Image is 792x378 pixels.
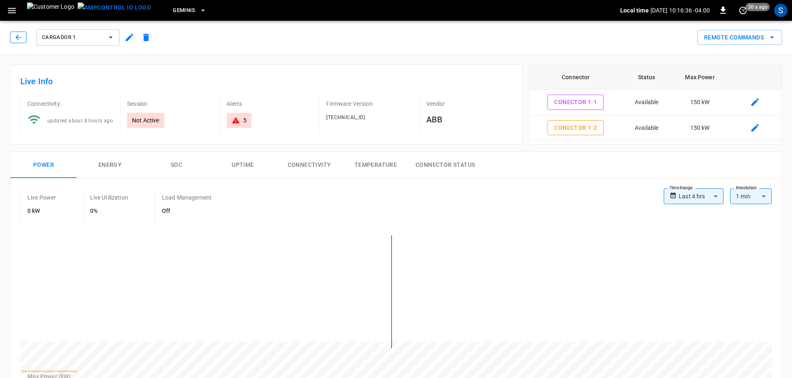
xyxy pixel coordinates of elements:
td: Finishing [622,141,671,166]
button: Connector Status [409,152,482,178]
p: Session [127,100,213,108]
button: Conector 1-2 [548,120,604,136]
label: Resolution [736,185,757,191]
button: Cargador 1 [37,29,120,46]
h6: Off [162,207,212,216]
p: Live Power [27,193,56,202]
h6: 0% [90,207,128,216]
div: remote commands options [697,30,782,45]
div: 1 min [730,188,772,204]
img: Customer Logo [27,2,74,18]
button: Power [10,152,77,178]
span: Cargador 1 [42,33,103,42]
span: updated about 8 hours ago [47,118,113,124]
label: Time Range [670,185,693,191]
img: ampcontrol.io logo [78,2,151,13]
th: Connector [530,65,622,90]
p: Not Active [132,116,159,124]
div: Last 4 hrs [679,188,724,204]
button: Energy [77,152,143,178]
button: Geminis [169,2,210,19]
div: profile-icon [774,4,787,17]
button: Uptime [210,152,276,178]
td: 150 kW [671,141,728,166]
button: Conector 1-1 [548,95,604,110]
h6: Live Info [20,75,512,88]
button: Remote Commands [697,30,782,45]
span: [TECHNICAL_ID] [326,115,365,120]
p: Load Management [162,193,212,202]
p: Vendor [426,100,512,108]
td: Available [622,115,671,141]
button: SOC [143,152,210,178]
p: Connectivity [27,100,113,108]
th: Max Power [671,65,728,90]
button: set refresh interval [736,4,750,17]
p: Alerts [227,100,313,108]
h6: ABB [426,113,512,126]
td: 150 kW [671,90,728,115]
h6: 0 kW [27,207,56,216]
button: Temperature [342,152,409,178]
div: 5 [243,116,247,124]
td: Available [622,90,671,115]
table: connector table [530,65,782,192]
td: 150 kW [671,115,728,141]
th: Status [622,65,671,90]
p: [DATE] 10:16:36 -04:00 [650,6,710,15]
span: Geminis [173,6,196,15]
button: Connectivity [276,152,342,178]
span: 30 s ago [746,3,770,11]
p: Live Utilization [90,193,128,202]
p: Firmware Version [326,100,412,108]
p: Local time [620,6,649,15]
